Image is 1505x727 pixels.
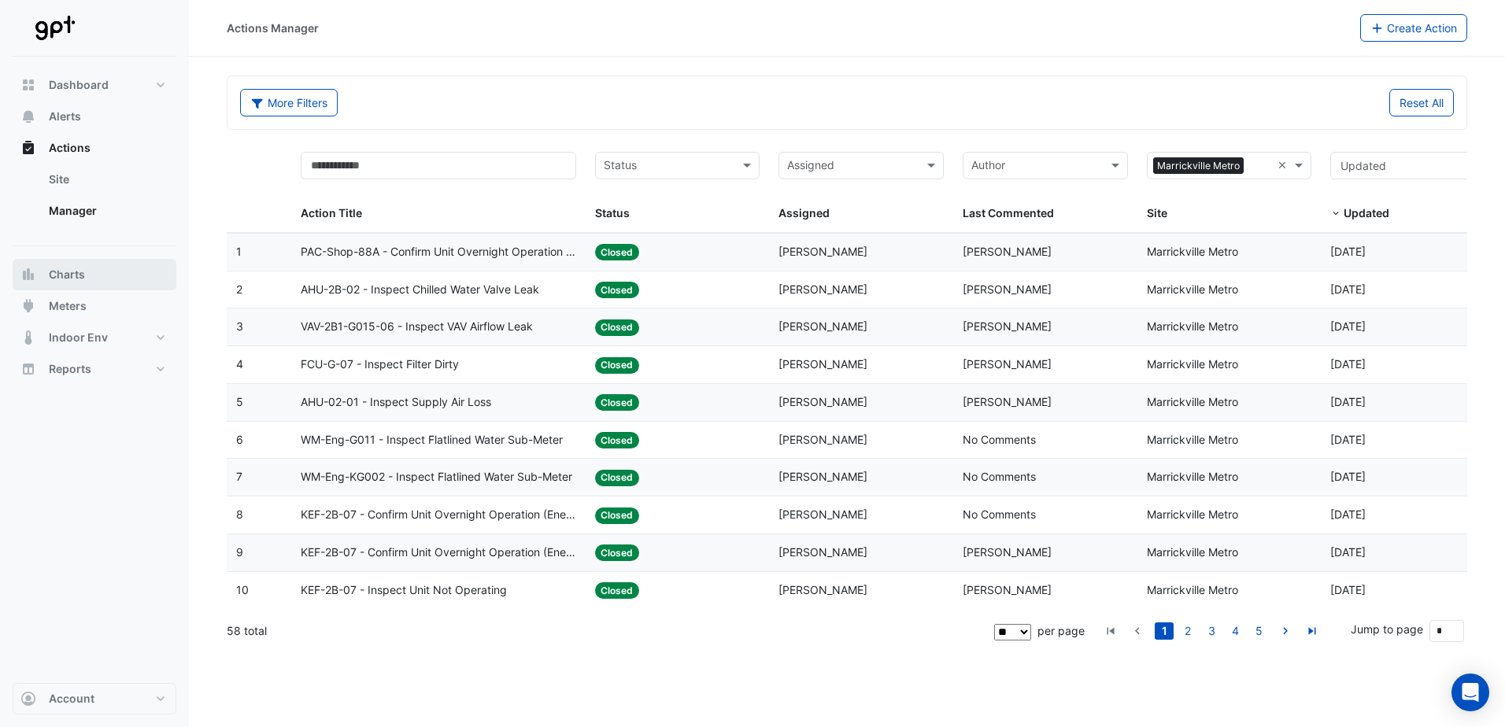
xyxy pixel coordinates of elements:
[236,507,243,521] span: 8
[20,267,36,282] app-icon: Charts
[595,282,640,298] span: Closed
[36,164,176,195] a: Site
[1249,622,1268,640] a: 5
[20,330,36,345] app-icon: Indoor Env
[301,356,459,374] span: FCU-G-07 - Inspect Filter Dirty
[301,506,576,524] span: KEF-2B-07 - Confirm Unit Overnight Operation (Energy Waste)
[778,507,867,521] span: [PERSON_NAME]
[1147,245,1238,258] span: Marrickville Metro
[13,164,176,233] div: Actions
[778,470,867,483] span: [PERSON_NAME]
[1147,583,1238,596] span: Marrickville Metro
[1278,157,1291,175] span: Clear
[1330,282,1366,296] span: 2025-10-01T13:17:23.995
[778,433,867,446] span: [PERSON_NAME]
[1147,395,1238,408] span: Marrickville Metro
[595,507,640,524] span: Closed
[301,431,563,449] span: WM-Eng-G011 - Inspect Flatlined Water Sub-Meter
[49,140,91,156] span: Actions
[236,357,243,371] span: 4
[20,298,36,314] app-icon: Meters
[49,77,109,93] span: Dashboard
[227,20,319,36] div: Actions Manager
[20,77,36,93] app-icon: Dashboard
[49,330,108,345] span: Indoor Env
[1202,622,1221,640] a: 3
[227,611,991,651] div: 58 total
[49,691,94,707] span: Account
[13,259,176,290] button: Charts
[1330,470,1366,483] span: 2025-09-18T13:25:16.190
[13,683,176,714] button: Account
[1330,152,1496,179] button: Updated
[19,13,90,44] img: Company Logo
[236,470,242,483] span: 7
[1330,507,1366,521] span: 2025-09-18T13:23:38.036
[595,470,640,486] span: Closed
[778,357,867,371] span: [PERSON_NAME]​
[778,395,867,408] span: [PERSON_NAME]​
[1360,14,1468,42] button: Create Action
[1330,583,1366,596] span: 2025-08-27T11:52:14.748
[236,282,242,296] span: 2
[1451,673,1489,711] div: Open Intercom Messenger
[1276,622,1295,640] a: go to next page
[1344,206,1389,220] span: Updated
[1223,622,1247,640] li: page 4
[778,319,867,333] span: [PERSON_NAME]​
[1147,357,1238,371] span: Marrickville Metro
[1147,433,1238,446] span: Marrickville Metro
[13,101,176,132] button: Alerts
[1247,622,1270,640] li: page 5
[963,395,1052,408] span: [PERSON_NAME]​
[963,470,1036,483] span: No Comments
[963,433,1036,446] span: No Comments
[1176,622,1200,640] li: page 2
[595,432,640,448] span: Closed
[301,468,572,486] span: WM-Eng-KG002 - Inspect Flatlined Water Sub-Meter
[1340,159,1386,172] span: Updated
[963,282,1052,296] span: [PERSON_NAME]​
[301,393,491,411] span: AHU-02-01 - Inspect Supply Air Loss
[49,298,87,314] span: Meters
[1153,157,1244,175] span: Marrickville Metro
[778,583,867,596] span: [PERSON_NAME]
[49,361,91,377] span: Reports
[49,267,85,282] span: Charts
[36,195,176,227] a: Manager
[49,109,81,124] span: Alerts
[595,206,630,220] span: Status
[1330,545,1366,559] span: 2025-09-08T15:27:33.188
[1330,395,1366,408] span: 2025-10-01T13:15:24.226
[595,319,640,336] span: Closed
[595,582,640,599] span: Closed
[1037,624,1085,637] span: per page
[963,245,1052,258] span: [PERSON_NAME]​
[1147,319,1238,333] span: Marrickville Metro
[1152,622,1176,640] li: page 1
[1330,245,1366,258] span: 2025-10-01T13:18:05.114
[778,545,867,559] span: [PERSON_NAME]
[13,132,176,164] button: Actions
[240,89,338,116] button: More Filters
[301,544,576,562] span: KEF-2B-07 - Confirm Unit Overnight Operation (Energy Waste)
[20,361,36,377] app-icon: Reports
[1128,622,1147,640] a: go to previous page
[1200,622,1223,640] li: page 3
[963,507,1036,521] span: No Comments
[236,319,243,333] span: 3
[1389,89,1454,116] button: Reset All
[20,140,36,156] app-icon: Actions
[1303,622,1322,640] a: go to last page
[301,318,533,336] span: VAV-2B1-G015-06 - Inspect VAV Airflow Leak
[1101,622,1120,640] a: go to first page
[13,290,176,322] button: Meters
[595,544,640,561] span: Closed
[236,545,243,559] span: 9
[1147,470,1238,483] span: Marrickville Metro
[20,109,36,124] app-icon: Alerts
[1147,545,1238,559] span: Marrickville Metro
[963,319,1052,333] span: [PERSON_NAME]​
[778,282,867,296] span: [PERSON_NAME]​
[963,357,1052,371] span: [PERSON_NAME]​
